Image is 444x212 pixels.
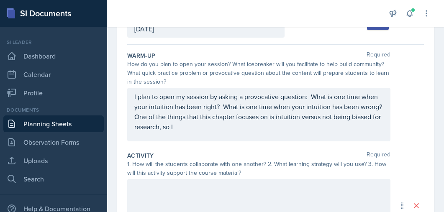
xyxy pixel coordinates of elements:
[127,151,154,160] label: Activity
[127,51,155,60] label: Warm-Up
[3,48,104,64] a: Dashboard
[3,84,104,101] a: Profile
[367,151,390,160] span: Required
[127,160,390,177] div: 1. How will the students collaborate with one another? 2. What learning strategy will you use? 3....
[3,152,104,169] a: Uploads
[134,92,383,132] p: I plan to open my session by asking a provocative question: What is one time when your intuition ...
[3,115,104,132] a: Planning Sheets
[127,60,390,86] div: How do you plan to open your session? What icebreaker will you facilitate to help build community...
[3,106,104,114] div: Documents
[3,134,104,151] a: Observation Forms
[3,38,104,46] div: Si leader
[3,66,104,83] a: Calendar
[3,171,104,187] a: Search
[367,51,390,60] span: Required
